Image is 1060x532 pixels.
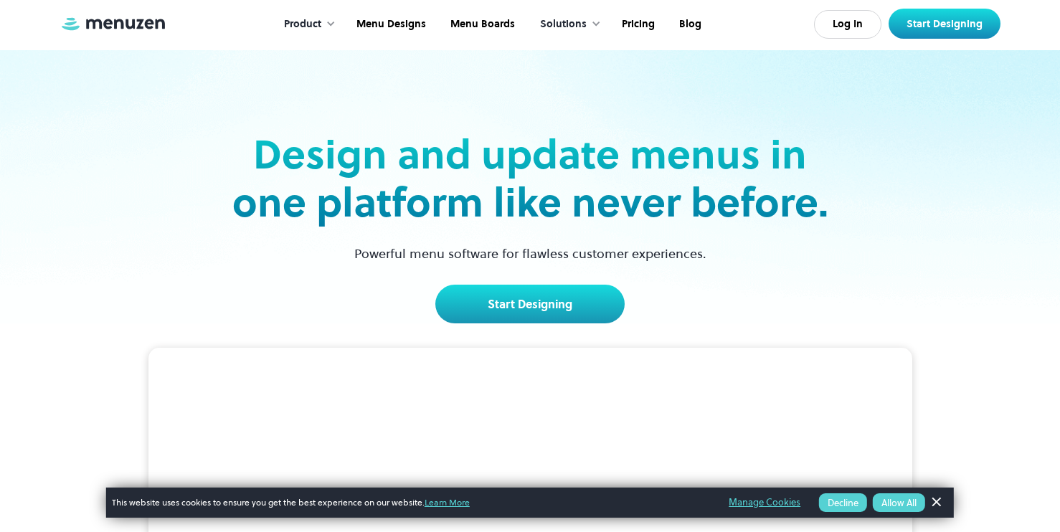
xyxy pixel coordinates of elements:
button: Allow All [873,493,925,512]
a: Manage Cookies [729,495,800,510]
a: Start Designing [889,9,1000,39]
a: Menu Boards [437,2,526,47]
div: Product [284,16,321,32]
a: Start Designing [435,285,625,323]
p: Powerful menu software for flawless customer experiences. [336,244,724,263]
a: Dismiss Banner [925,492,947,513]
a: Learn More [425,496,470,508]
h2: Design and update menus in one platform like never before. [227,130,833,227]
a: Pricing [608,2,666,47]
button: Decline [819,493,867,512]
a: Log In [814,10,881,39]
div: Solutions [540,16,587,32]
a: Blog [666,2,712,47]
div: Solutions [526,2,608,47]
a: Menu Designs [343,2,437,47]
span: This website uses cookies to ensure you get the best experience on our website. [112,496,709,509]
div: Product [270,2,343,47]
